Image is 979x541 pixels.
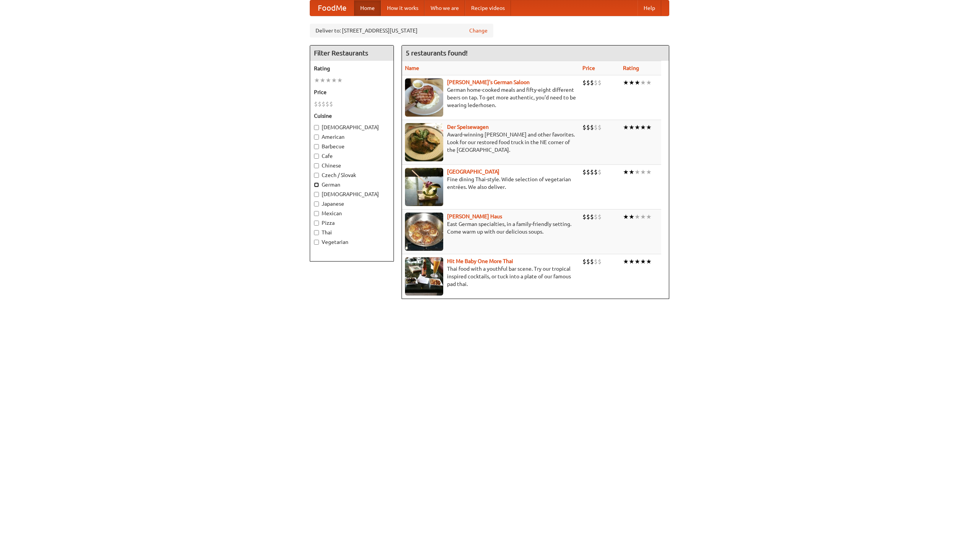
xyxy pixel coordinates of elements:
li: ★ [623,123,629,132]
a: Rating [623,65,639,71]
b: [GEOGRAPHIC_DATA] [447,169,499,175]
input: Chinese [314,163,319,168]
li: ★ [337,76,343,84]
label: Czech / Slovak [314,171,390,179]
li: $ [590,213,594,221]
li: $ [594,257,598,266]
h4: Filter Restaurants [310,45,394,61]
ng-pluralize: 5 restaurants found! [406,49,468,57]
li: ★ [646,257,652,266]
img: esthers.jpg [405,78,443,117]
li: ★ [646,78,652,87]
li: ★ [623,78,629,87]
div: Deliver to: [STREET_ADDRESS][US_STATE] [310,24,493,37]
li: $ [598,168,602,176]
li: ★ [646,168,652,176]
li: ★ [331,76,337,84]
label: Cafe [314,152,390,160]
a: Recipe videos [465,0,511,16]
a: FoodMe [310,0,354,16]
li: $ [329,100,333,108]
label: Japanese [314,200,390,208]
li: ★ [629,78,634,87]
label: [DEMOGRAPHIC_DATA] [314,190,390,198]
li: $ [594,78,598,87]
li: ★ [623,168,629,176]
label: [DEMOGRAPHIC_DATA] [314,123,390,131]
p: East German specialties, in a family-friendly setting. Come warm up with our delicious soups. [405,220,576,236]
input: Pizza [314,221,319,226]
li: ★ [640,123,646,132]
label: Barbecue [314,143,390,150]
li: $ [586,213,590,221]
li: ★ [640,213,646,221]
li: $ [590,123,594,132]
img: speisewagen.jpg [405,123,443,161]
li: $ [598,257,602,266]
li: ★ [646,123,652,132]
p: Thai food with a youthful bar scene. Try our tropical inspired cocktails, or tuck into a plate of... [405,265,576,288]
li: ★ [634,213,640,221]
li: ★ [634,123,640,132]
li: $ [590,257,594,266]
a: Who we are [424,0,465,16]
li: $ [598,123,602,132]
li: ★ [634,257,640,266]
li: $ [586,78,590,87]
li: $ [582,123,586,132]
a: [PERSON_NAME]'s German Saloon [447,79,530,85]
input: German [314,182,319,187]
input: [DEMOGRAPHIC_DATA] [314,192,319,197]
li: ★ [623,213,629,221]
li: ★ [629,168,634,176]
li: $ [598,213,602,221]
label: Mexican [314,210,390,217]
label: German [314,181,390,188]
input: Vegetarian [314,240,319,245]
label: Vegetarian [314,238,390,246]
li: ★ [640,257,646,266]
label: Pizza [314,219,390,227]
img: satay.jpg [405,168,443,206]
li: ★ [314,76,320,84]
a: Price [582,65,595,71]
a: Name [405,65,419,71]
a: Hit Me Baby One More Thai [447,258,513,264]
img: babythai.jpg [405,257,443,296]
li: $ [318,100,322,108]
li: $ [314,100,318,108]
li: ★ [629,213,634,221]
label: American [314,133,390,141]
li: $ [598,78,602,87]
li: ★ [646,213,652,221]
li: ★ [629,123,634,132]
li: $ [590,168,594,176]
input: Czech / Slovak [314,173,319,178]
li: $ [586,123,590,132]
a: [PERSON_NAME] Haus [447,213,502,219]
b: Der Speisewagen [447,124,489,130]
input: Japanese [314,201,319,206]
li: $ [582,168,586,176]
a: Change [469,27,488,34]
li: ★ [623,257,629,266]
li: ★ [629,257,634,266]
li: $ [325,100,329,108]
input: Barbecue [314,144,319,149]
p: Award-winning [PERSON_NAME] and other favorites. Look for our restored food truck in the NE corne... [405,131,576,154]
a: Home [354,0,381,16]
p: German home-cooked meals and fifty-eight different beers on tap. To get more authentic, you'd nee... [405,86,576,109]
h5: Cuisine [314,112,390,120]
li: $ [594,123,598,132]
li: $ [590,78,594,87]
li: $ [586,168,590,176]
li: $ [582,213,586,221]
label: Thai [314,229,390,236]
li: $ [594,213,598,221]
li: ★ [640,78,646,87]
li: $ [594,168,598,176]
li: ★ [640,168,646,176]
